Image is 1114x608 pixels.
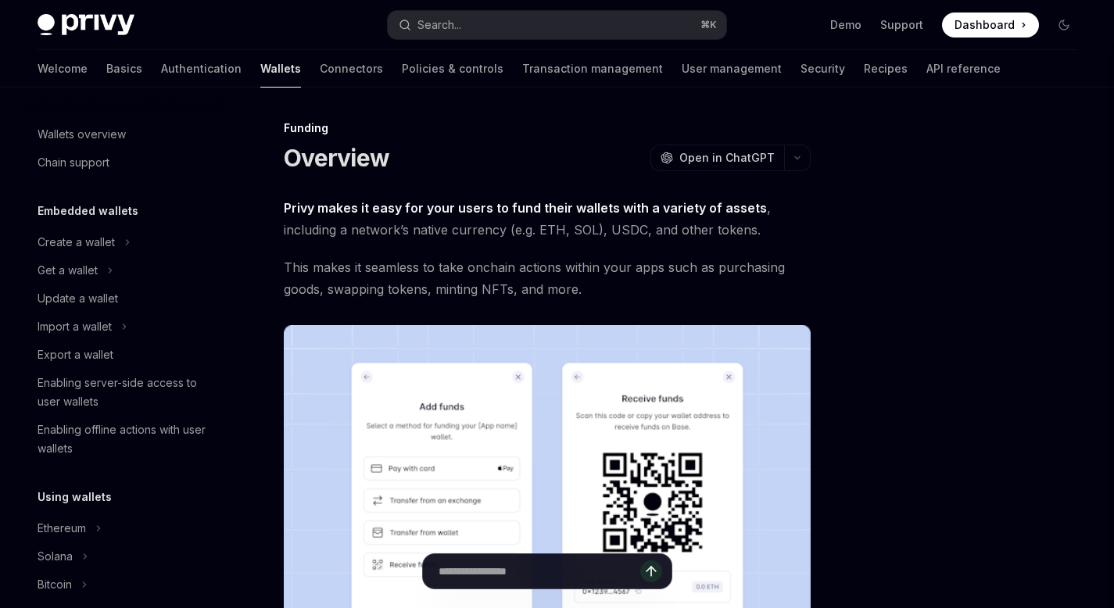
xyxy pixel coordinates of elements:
[25,341,225,369] a: Export a wallet
[417,16,461,34] div: Search...
[38,575,72,594] div: Bitcoin
[38,488,112,506] h5: Using wallets
[38,420,216,458] div: Enabling offline actions with user wallets
[700,19,717,31] span: ⌘ K
[320,50,383,88] a: Connectors
[38,519,86,538] div: Ethereum
[955,17,1015,33] span: Dashboard
[38,202,138,220] h5: Embedded wallets
[38,50,88,88] a: Welcome
[284,256,811,300] span: This makes it seamless to take onchain actions within your apps such as purchasing goods, swappin...
[864,50,908,88] a: Recipes
[682,50,782,88] a: User management
[25,284,225,313] a: Update a wallet
[38,547,73,566] div: Solana
[25,369,225,416] a: Enabling server-side access to user wallets
[38,261,98,280] div: Get a wallet
[830,17,861,33] a: Demo
[260,50,301,88] a: Wallets
[402,50,503,88] a: Policies & controls
[1051,13,1076,38] button: Toggle dark mode
[38,289,118,308] div: Update a wallet
[25,120,225,148] a: Wallets overview
[38,317,112,336] div: Import a wallet
[161,50,242,88] a: Authentication
[388,11,725,39] button: Search...⌘K
[522,50,663,88] a: Transaction management
[640,560,662,582] button: Send message
[38,233,115,252] div: Create a wallet
[38,374,216,411] div: Enabling server-side access to user wallets
[38,345,113,364] div: Export a wallet
[679,150,775,166] span: Open in ChatGPT
[284,144,389,172] h1: Overview
[942,13,1039,38] a: Dashboard
[801,50,845,88] a: Security
[38,14,134,36] img: dark logo
[284,120,811,136] div: Funding
[880,17,923,33] a: Support
[650,145,784,171] button: Open in ChatGPT
[25,416,225,463] a: Enabling offline actions with user wallets
[38,153,109,172] div: Chain support
[284,197,811,241] span: , including a network’s native currency (e.g. ETH, SOL), USDC, and other tokens.
[106,50,142,88] a: Basics
[25,148,225,177] a: Chain support
[926,50,1001,88] a: API reference
[38,125,126,144] div: Wallets overview
[284,200,767,216] strong: Privy makes it easy for your users to fund their wallets with a variety of assets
